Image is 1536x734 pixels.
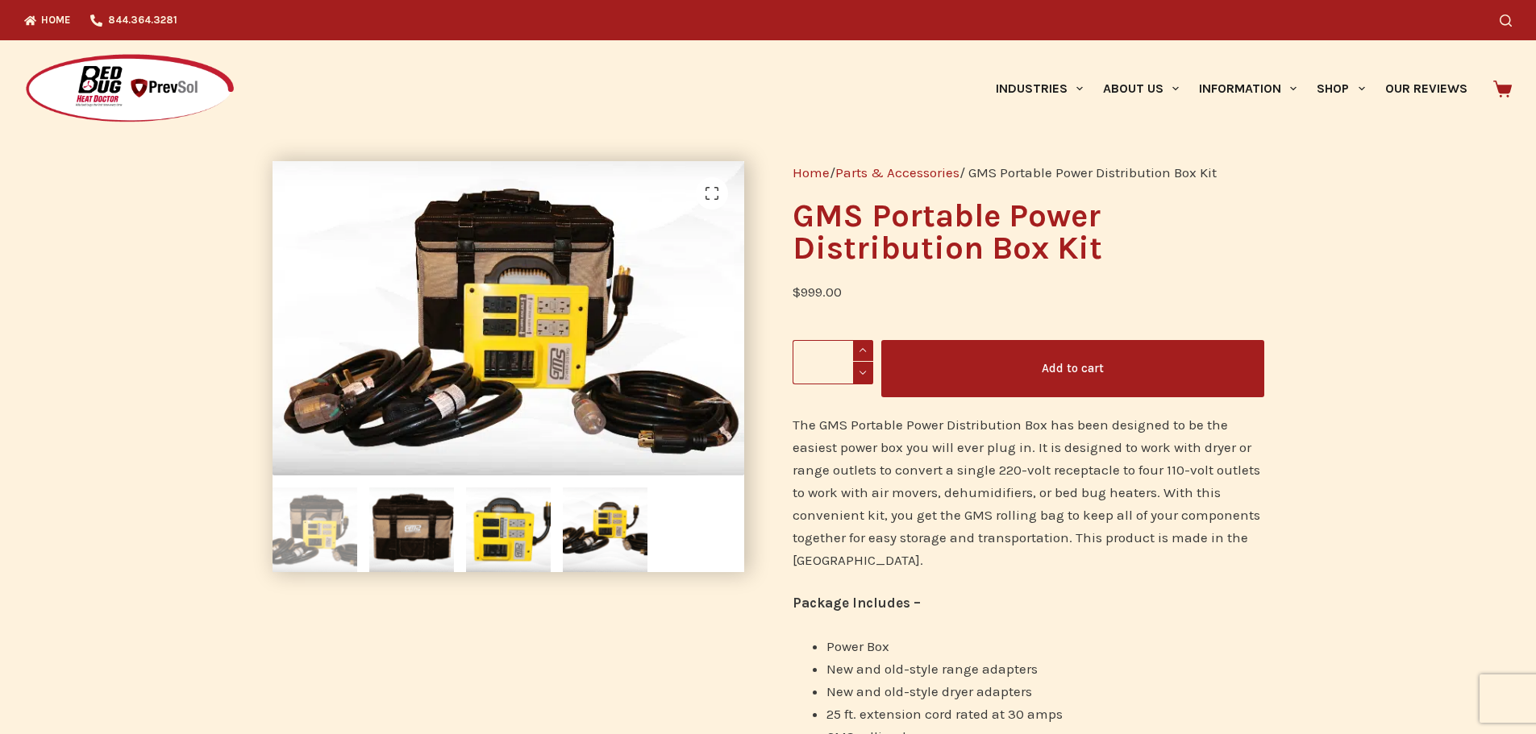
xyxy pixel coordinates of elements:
a: Parts & Accessories [835,164,959,180]
span: 25 ft. extension cord rated at 30 amps [826,706,1063,722]
h1: GMS Portable Power Distribution Box Kit [793,200,1264,264]
img: GMS Portable Power Distribution full kit, compare to TurtlePro Power Distribution Box and Step Do... [273,487,357,572]
img: GMS Portable Power Distribution full kit, compare to TurtlePro Power Distribution Box and Step Do... [273,161,744,475]
a: About Us [1093,40,1188,137]
a: Home [793,164,830,180]
a: Industries [985,40,1093,137]
nav: Primary [985,40,1477,137]
bdi: 999.00 [793,284,842,300]
nav: Breadcrumb [793,161,1264,184]
a: Our Reviews [1375,40,1477,137]
span: Power Box [826,638,889,654]
a: View full-screen image gallery [696,177,728,209]
img: GMS Portable Power Distribution Kit rolling bag [369,487,454,572]
button: Add to cart [881,340,1264,397]
img: GMS Portable Power Distribution Box for converting 220-volt receptacle to four 110-volt outlets [466,487,551,572]
img: GMS Portable Power Distribution box with old and new range and dryer adapter cords [563,487,647,572]
a: GMS Portable Power Distribution full kit, compare to TurtlePro Power Distribution Box and Step Do... [273,309,744,325]
img: Prevsol/Bed Bug Heat Doctor [24,53,235,125]
span: $ [793,284,801,300]
span: New and old-style range adapters [826,661,1038,677]
span: New and old-style dryer adapters [826,683,1032,699]
b: Package Includes – [793,595,921,611]
a: Information [1189,40,1307,137]
a: Shop [1307,40,1375,137]
span: The GMS Portable Power Distribution Box has been designed to be the easiest power box you will ev... [793,417,1260,568]
button: Search [1500,15,1512,27]
input: Product quantity [793,340,873,384]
